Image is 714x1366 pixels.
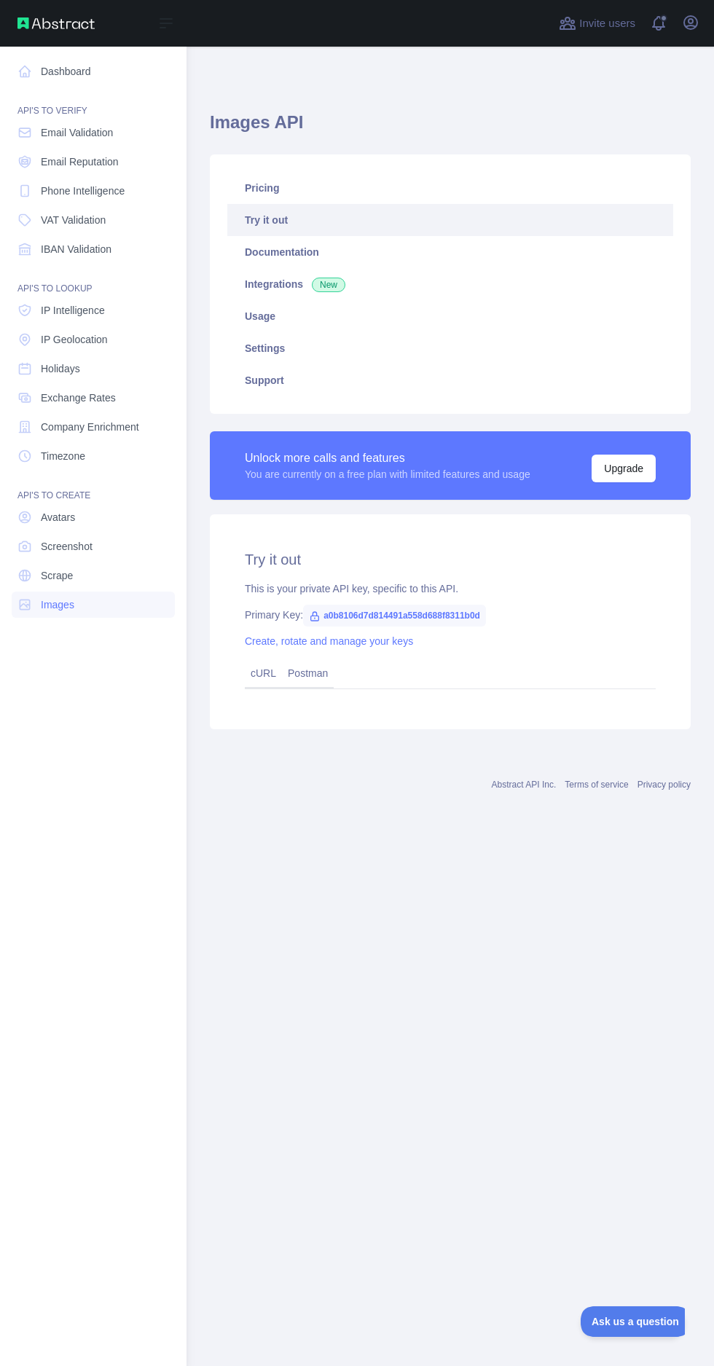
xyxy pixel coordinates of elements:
span: Phone Intelligence [41,184,125,198]
a: Holidays [12,356,175,382]
div: API'S TO CREATE [12,472,175,501]
a: Scrape [12,562,175,589]
span: a0b8106d7d814491a558d688f8311b0d [303,605,486,627]
span: Avatars [41,510,75,525]
a: Usage [227,300,673,332]
span: New [312,278,345,292]
a: Images [12,592,175,618]
a: Support [227,364,673,396]
a: IBAN Validation [12,236,175,262]
span: Timezone [41,449,85,463]
img: Abstract API [17,17,95,29]
span: Exchange Rates [41,390,116,405]
div: Primary Key: [245,608,656,622]
a: Timezone [12,443,175,469]
iframe: Toggle Customer Support [581,1306,685,1337]
a: Abstract API Inc. [492,780,557,790]
span: Scrape [41,568,73,583]
a: Company Enrichment [12,414,175,440]
div: API'S TO VERIFY [12,87,175,117]
a: IP Intelligence [12,297,175,323]
h2: Try it out [245,549,656,570]
a: Phone Intelligence [12,178,175,204]
a: Dashboard [12,58,175,85]
a: Try it out [227,204,673,236]
div: Unlock more calls and features [245,450,530,467]
a: Email Reputation [12,149,175,175]
a: Avatars [12,504,175,530]
span: IP Geolocation [41,332,108,347]
span: Holidays [41,361,80,376]
a: Integrations New [227,268,673,300]
a: Settings [227,332,673,364]
a: VAT Validation [12,207,175,233]
a: Screenshot [12,533,175,560]
a: Pricing [227,172,673,204]
h1: Images API [210,111,691,146]
span: IBAN Validation [41,242,111,256]
div: This is your private API key, specific to this API. [245,581,656,596]
span: IP Intelligence [41,303,105,318]
span: Email Reputation [41,154,119,169]
a: cURL [251,667,276,679]
a: Create, rotate and manage your keys [245,635,413,647]
div: API'S TO LOOKUP [12,265,175,294]
a: Privacy policy [637,780,691,790]
button: Invite users [556,12,638,35]
span: Invite users [579,15,635,32]
a: Terms of service [565,780,628,790]
a: Documentation [227,236,673,268]
span: Images [41,597,74,612]
span: VAT Validation [41,213,106,227]
span: Company Enrichment [41,420,139,434]
span: Email Validation [41,125,113,140]
div: You are currently on a free plan with limited features and usage [245,467,530,482]
a: Postman [282,662,334,685]
a: Email Validation [12,119,175,146]
a: Exchange Rates [12,385,175,411]
button: Upgrade [592,455,656,482]
span: Screenshot [41,539,93,554]
a: IP Geolocation [12,326,175,353]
